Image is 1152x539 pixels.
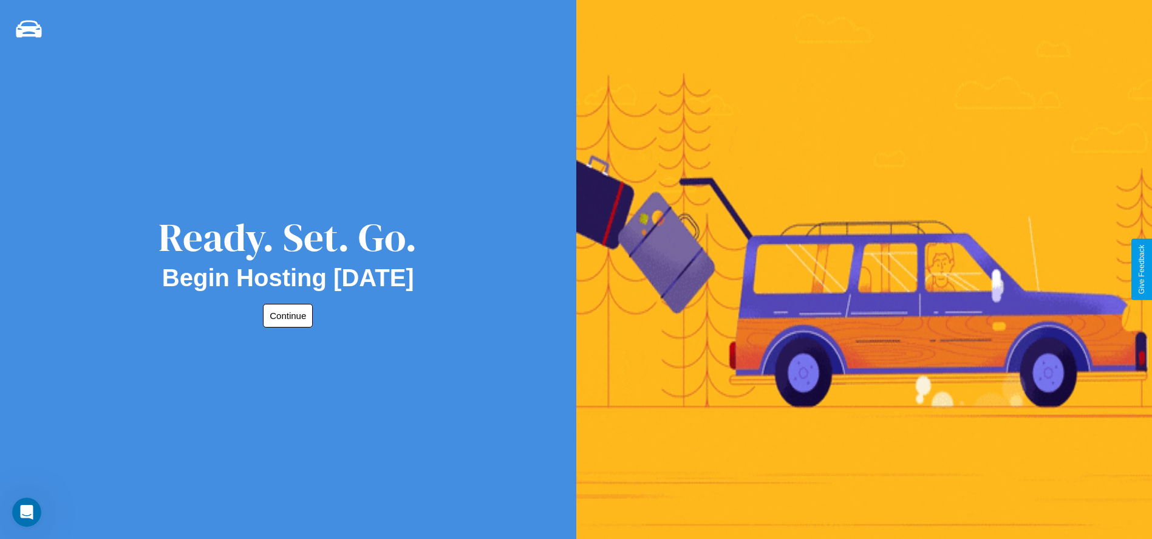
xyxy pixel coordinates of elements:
iframe: Intercom live chat [12,498,41,527]
button: Continue [263,304,313,328]
div: Give Feedback [1137,245,1146,294]
h2: Begin Hosting [DATE] [162,264,414,292]
div: Ready. Set. Go. [158,210,417,264]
